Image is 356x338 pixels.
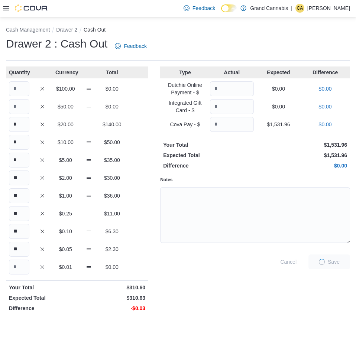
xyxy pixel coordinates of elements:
input: Quantity [210,117,254,132]
p: $0.00 [303,103,347,110]
span: Feedback [192,4,215,12]
p: $5.00 [55,156,76,164]
p: $6.30 [102,228,122,235]
p: Your Total [163,141,253,149]
button: Cancel [277,254,300,269]
input: Quantity [210,81,254,96]
h1: Drawer 2 : Cash Out [6,36,107,51]
p: $0.00 [257,103,301,110]
p: $1.00 [55,192,76,199]
p: Your Total [9,284,76,291]
p: $0.00 [257,85,301,92]
p: $0.00 [257,162,347,169]
input: Quantity [9,135,29,150]
input: Quantity [9,206,29,221]
p: Dutchie Online Payment - $ [163,81,207,96]
p: Cova Pay - $ [163,121,207,128]
a: Feedback [112,39,149,53]
p: $100.00 [55,85,76,92]
input: Quantity [210,99,254,114]
p: Currency [55,69,76,76]
p: $50.00 [102,139,122,146]
p: Actual [210,69,254,76]
p: $0.00 [102,263,122,271]
p: $10.00 [55,139,76,146]
p: Total [102,69,122,76]
input: Quantity [9,153,29,168]
nav: An example of EuiBreadcrumbs [6,26,350,35]
p: $36.00 [102,192,122,199]
p: Quantity [9,69,29,76]
p: $0.00 [303,121,347,128]
p: Expected [257,69,301,76]
button: Cash Management [6,27,50,33]
p: $1,531.96 [257,152,347,159]
p: Type [163,69,207,76]
p: $11.00 [102,210,122,217]
p: $2.00 [55,174,76,182]
p: Difference [163,162,253,169]
p: $30.00 [102,174,122,182]
p: $2.30 [102,246,122,253]
p: $1,531.96 [257,141,347,149]
p: $50.00 [55,103,76,110]
button: Drawer 2 [56,27,77,33]
button: LoadingSave [308,254,350,269]
input: Quantity [9,260,29,274]
span: Save [328,258,340,266]
p: -$0.03 [79,305,146,312]
p: Grand Cannabis [250,4,288,13]
span: Cancel [280,258,297,266]
input: Quantity [9,170,29,185]
input: Quantity [9,188,29,203]
p: $0.10 [55,228,76,235]
p: $310.60 [79,284,146,291]
p: Difference [9,305,76,312]
p: Integrated Gift Card - $ [163,99,207,114]
p: Difference [303,69,347,76]
input: Dark Mode [221,4,237,12]
p: $20.00 [55,121,76,128]
button: Cash Out [84,27,106,33]
input: Quantity [9,117,29,132]
div: Christine Atack [295,4,304,13]
a: Feedback [181,1,218,16]
p: $0.05 [55,246,76,253]
p: Expected Total [9,294,76,302]
span: Feedback [124,42,146,50]
p: $0.00 [102,103,122,110]
input: Quantity [9,81,29,96]
p: $0.00 [303,85,347,92]
label: Notes [160,177,172,183]
input: Quantity [9,224,29,239]
p: $0.00 [102,85,122,92]
p: | [291,4,292,13]
input: Quantity [9,99,29,114]
p: $310.63 [79,294,146,302]
img: Cova [15,4,48,12]
p: $0.01 [55,263,76,271]
p: $0.25 [55,210,76,217]
span: Loading [318,258,326,265]
span: CA [297,4,303,13]
p: $1,531.96 [257,121,301,128]
p: Expected Total [163,152,253,159]
p: $140.00 [102,121,122,128]
p: $35.00 [102,156,122,164]
p: [PERSON_NAME] [307,4,350,13]
input: Quantity [9,242,29,257]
